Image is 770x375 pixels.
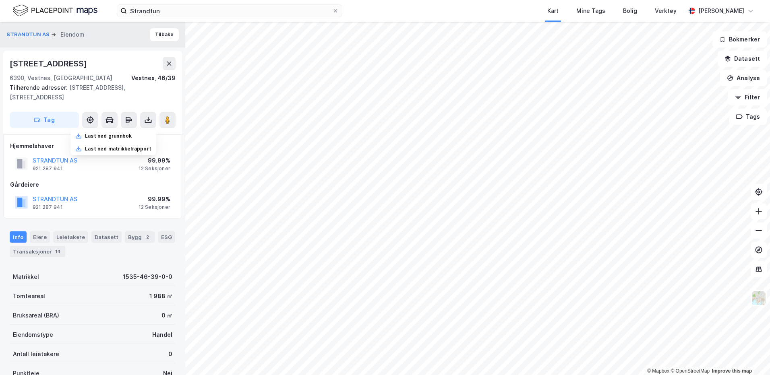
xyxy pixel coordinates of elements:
[139,204,170,210] div: 12 Seksjoner
[85,146,151,152] div: Last ned matrikkelrapport
[127,5,332,17] input: Søk på adresse, matrikkel, gårdeiere, leietakere eller personer
[10,180,175,190] div: Gårdeiere
[730,336,770,375] iframe: Chat Widget
[10,73,112,83] div: 6390, Vestnes, [GEOGRAPHIC_DATA]
[60,30,85,39] div: Eiendom
[33,165,63,172] div: 921 287 941
[712,368,752,374] a: Improve this map
[751,291,766,306] img: Z
[712,31,767,47] button: Bokmerker
[10,112,79,128] button: Tag
[13,291,45,301] div: Tomteareal
[85,133,132,139] div: Last ned grunnbok
[671,368,710,374] a: OpenStreetMap
[547,6,559,16] div: Kart
[647,368,669,374] a: Mapbox
[131,73,176,83] div: Vestnes, 46/39
[623,6,637,16] div: Bolig
[720,70,767,86] button: Analyse
[150,28,179,41] button: Tilbake
[655,6,677,16] div: Verktøy
[728,89,767,105] button: Filter
[161,311,172,320] div: 0 ㎡
[10,84,69,91] span: Tilhørende adresser:
[13,4,97,18] img: logo.f888ab2527a4732fd821a326f86c7f29.svg
[13,311,59,320] div: Bruksareal (BRA)
[139,165,170,172] div: 12 Seksjoner
[698,6,744,16] div: [PERSON_NAME]
[168,349,172,359] div: 0
[123,272,172,282] div: 1535-46-39-0-0
[143,233,151,241] div: 2
[10,141,175,151] div: Hjemmelshaver
[54,247,62,255] div: 14
[53,231,88,243] div: Leietakere
[10,246,65,257] div: Transaksjoner
[158,231,175,243] div: ESG
[13,349,59,359] div: Antall leietakere
[30,231,50,243] div: Eiere
[6,31,51,39] button: STRANDTUN AS
[729,109,767,125] button: Tags
[149,291,172,301] div: 1 988 ㎡
[152,330,172,340] div: Handel
[576,6,605,16] div: Mine Tags
[91,231,122,243] div: Datasett
[10,83,169,102] div: [STREET_ADDRESS], [STREET_ADDRESS]
[33,204,63,210] div: 921 287 941
[13,330,53,340] div: Eiendomstype
[718,51,767,67] button: Datasett
[13,272,39,282] div: Matrikkel
[730,336,770,375] div: Kontrollprogram for chat
[139,194,170,204] div: 99.99%
[10,57,89,70] div: [STREET_ADDRESS]
[139,156,170,165] div: 99.99%
[125,231,155,243] div: Bygg
[10,231,27,243] div: Info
